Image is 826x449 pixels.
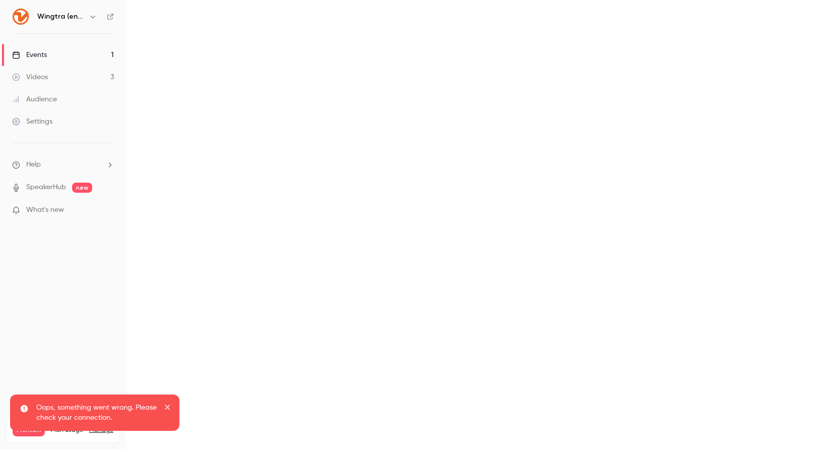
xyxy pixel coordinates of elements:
[12,72,48,82] div: Videos
[26,182,66,193] a: SpeakerHub
[12,159,114,170] li: help-dropdown-opener
[12,50,47,60] div: Events
[36,403,157,423] p: Oops, something went wrong. Please check your connection.
[12,94,57,104] div: Audience
[164,403,171,415] button: close
[26,205,64,215] span: What's new
[37,12,85,22] h6: Wingtra (english)
[26,159,41,170] span: Help
[13,9,29,25] img: Wingtra (english)
[72,183,92,193] span: new
[12,117,52,127] div: Settings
